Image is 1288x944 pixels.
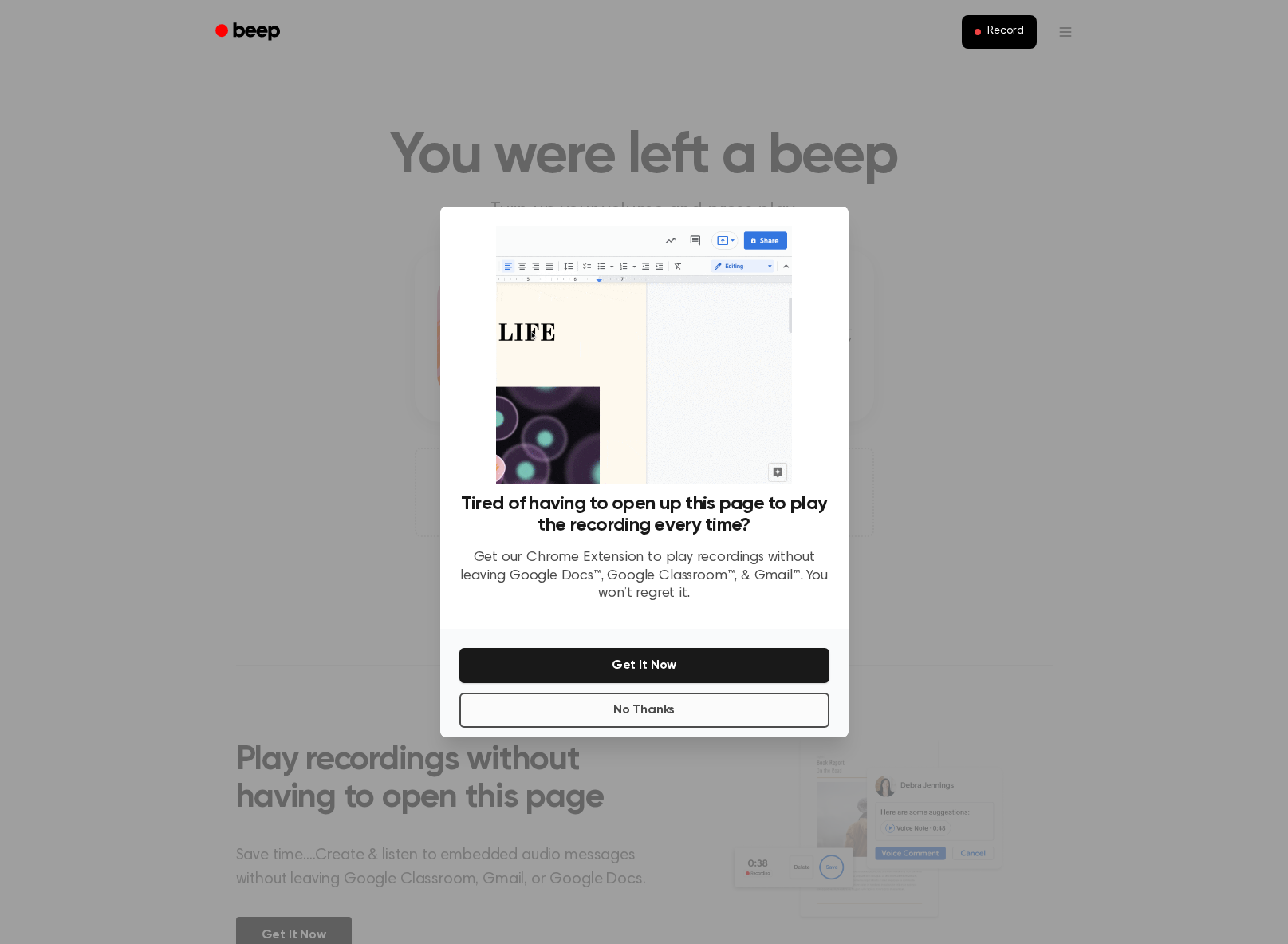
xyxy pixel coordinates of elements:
button: No Thanks [459,693,829,728]
span: Record [987,25,1023,39]
p: Get our Chrome Extension to play recordings without leaving Google Docs™, Google Classroom™, & Gm... [459,549,829,603]
button: Get It Now [459,648,829,683]
button: Open menu [1046,13,1085,51]
h3: Tired of having to open up this page to play the recording every time? [459,493,829,536]
a: Beep [204,17,294,48]
img: Beep extension in action [496,226,792,484]
button: Record [962,15,1036,49]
